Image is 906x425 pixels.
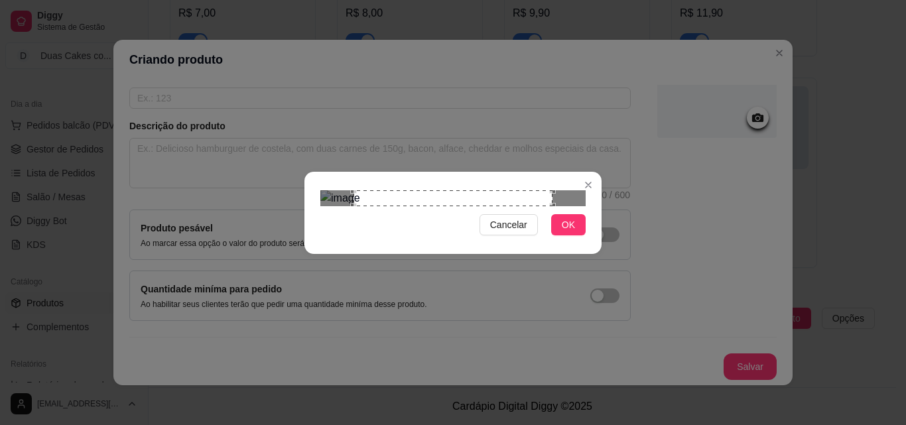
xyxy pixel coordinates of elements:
button: OK [551,214,586,235]
span: OK [562,217,575,232]
span: Cancelar [490,217,527,232]
button: Close [578,174,599,196]
button: Cancelar [480,214,538,235]
div: Use the arrow keys to move the crop selection area [354,190,552,206]
img: image [320,190,586,206]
